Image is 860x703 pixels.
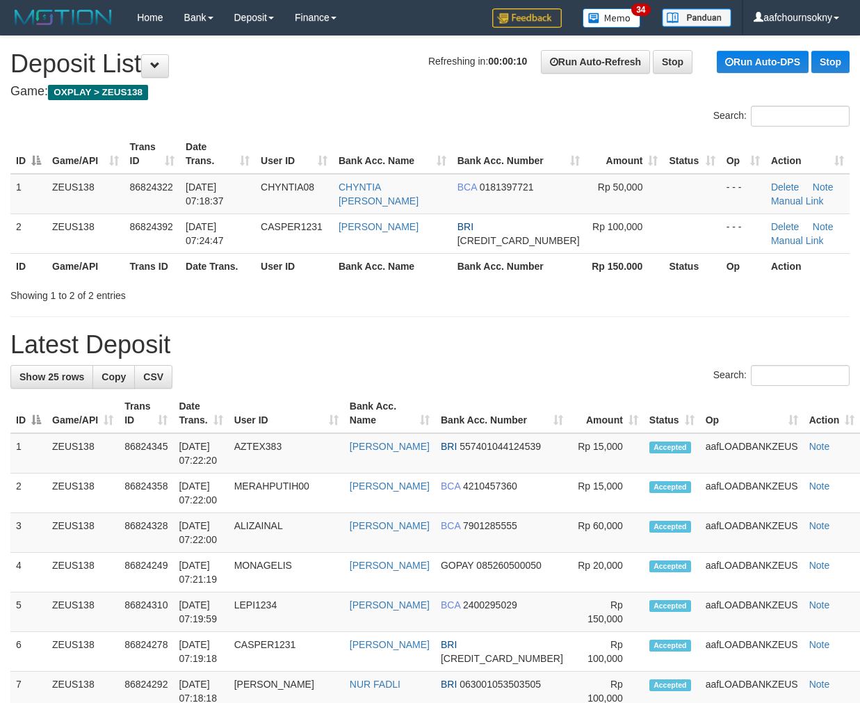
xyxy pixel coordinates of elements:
[47,174,124,214] td: ZEUS138
[10,253,47,279] th: ID
[10,394,47,433] th: ID: activate to sort column descending
[130,181,173,193] span: 86824322
[10,50,850,78] h1: Deposit List
[765,134,850,174] th: Action: activate to sort column ascending
[10,134,47,174] th: ID: activate to sort column descending
[569,553,644,592] td: Rp 20,000
[134,365,172,389] a: CSV
[119,474,173,513] td: 86824358
[765,253,850,279] th: Action
[452,134,585,174] th: Bank Acc. Number: activate to sort column ascending
[10,283,348,302] div: Showing 1 to 2 of 2 entries
[10,85,850,99] h4: Game:
[255,134,333,174] th: User ID: activate to sort column ascending
[229,592,344,632] td: LEPI1234
[229,553,344,592] td: MONAGELIS
[771,235,824,246] a: Manual Link
[463,520,517,531] span: Copy 7901285555 to clipboard
[721,213,765,253] td: - - -
[339,221,419,232] a: [PERSON_NAME]
[457,181,477,193] span: BCA
[721,253,765,279] th: Op
[173,553,228,592] td: [DATE] 07:21:19
[700,433,804,474] td: aafLOADBANKZEUS
[721,174,765,214] td: - - -
[813,221,834,232] a: Note
[124,134,180,174] th: Trans ID: activate to sort column ascending
[460,679,541,690] span: Copy 063001053503505 to clipboard
[592,221,642,232] span: Rp 100,000
[492,8,562,28] img: Feedback.jpg
[771,221,799,232] a: Delete
[173,592,228,632] td: [DATE] 07:19:59
[47,632,119,672] td: ZEUS138
[344,394,435,433] th: Bank Acc. Name: activate to sort column ascending
[569,632,644,672] td: Rp 100,000
[649,600,691,612] span: Accepted
[333,134,452,174] th: Bank Acc. Name: activate to sort column ascending
[649,679,691,691] span: Accepted
[229,433,344,474] td: AZTEX383
[229,513,344,553] td: ALIZAINAL
[811,51,850,73] a: Stop
[173,632,228,672] td: [DATE] 07:19:18
[47,474,119,513] td: ZEUS138
[585,253,664,279] th: Rp 150.000
[102,371,126,382] span: Copy
[751,365,850,386] input: Search:
[173,394,228,433] th: Date Trans.: activate to sort column ascending
[809,560,830,571] a: Note
[119,553,173,592] td: 86824249
[809,520,830,531] a: Note
[173,474,228,513] td: [DATE] 07:22:00
[119,592,173,632] td: 86824310
[255,253,333,279] th: User ID
[350,480,430,492] a: [PERSON_NAME]
[441,639,457,650] span: BRI
[333,253,452,279] th: Bank Acc. Name
[350,560,430,571] a: [PERSON_NAME]
[47,394,119,433] th: Game/API: activate to sort column ascending
[441,599,460,611] span: BCA
[441,560,473,571] span: GOPAY
[809,599,830,611] a: Note
[700,474,804,513] td: aafLOADBANKZEUS
[649,442,691,453] span: Accepted
[662,8,731,27] img: panduan.png
[476,560,541,571] span: Copy 085260500050 to clipboard
[441,520,460,531] span: BCA
[480,181,534,193] span: Copy 0181397721 to clipboard
[569,433,644,474] td: Rp 15,000
[713,106,850,127] label: Search:
[463,480,517,492] span: Copy 4210457360 to clipboard
[809,639,830,650] a: Note
[441,480,460,492] span: BCA
[721,134,765,174] th: Op: activate to sort column ascending
[809,679,830,690] a: Note
[10,174,47,214] td: 1
[700,592,804,632] td: aafLOADBANKZEUS
[441,653,563,664] span: Copy 656301005166532 to clipboard
[441,441,457,452] span: BRI
[47,213,124,253] td: ZEUS138
[10,213,47,253] td: 2
[598,181,643,193] span: Rp 50,000
[261,221,323,232] span: CASPER1231
[460,441,541,452] span: Copy 557401044124539 to clipboard
[47,134,124,174] th: Game/API: activate to sort column ascending
[583,8,641,28] img: Button%20Memo.svg
[649,481,691,493] span: Accepted
[173,513,228,553] td: [DATE] 07:22:00
[457,221,473,232] span: BRI
[350,441,430,452] a: [PERSON_NAME]
[229,394,344,433] th: User ID: activate to sort column ascending
[186,181,224,207] span: [DATE] 07:18:37
[119,394,173,433] th: Trans ID: activate to sort column ascending
[452,253,585,279] th: Bank Acc. Number
[653,50,692,74] a: Stop
[173,433,228,474] td: [DATE] 07:22:20
[569,394,644,433] th: Amount: activate to sort column ascending
[130,221,173,232] span: 86824392
[813,181,834,193] a: Note
[10,474,47,513] td: 2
